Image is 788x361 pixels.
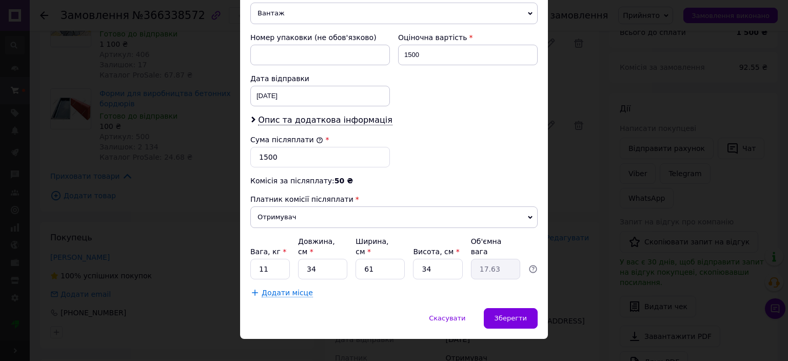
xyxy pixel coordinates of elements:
[250,206,538,228] span: Отримувач
[398,32,538,43] div: Оціночна вартість
[356,237,388,256] label: Ширина, см
[495,314,527,322] span: Зберегти
[298,237,335,256] label: Довжина, см
[250,248,286,256] label: Вага, кг
[250,195,353,203] span: Платник комісії післяплати
[258,115,392,125] span: Опис та додаткова інформація
[471,236,520,257] div: Об'ємна вага
[250,176,538,186] div: Комісія за післяплату:
[250,136,323,144] label: Сума післяплати
[250,73,390,84] div: Дата відправки
[413,248,459,256] label: Висота, см
[250,3,538,24] span: Вантаж
[429,314,465,322] span: Скасувати
[262,289,313,297] span: Додати місце
[334,177,353,185] span: 50 ₴
[250,32,390,43] div: Номер упаковки (не обов'язково)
